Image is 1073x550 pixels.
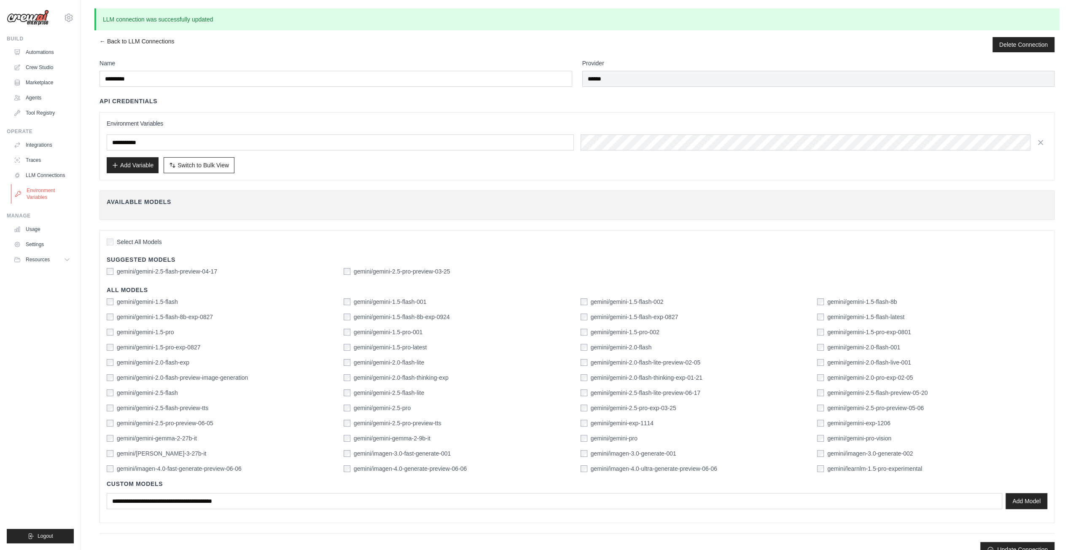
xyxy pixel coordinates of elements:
input: gemini/gemma-3-27b-it [107,450,113,457]
label: gemini/gemini-2.0-flash-thinking-exp-01-21 [591,373,702,382]
button: Logout [7,529,74,543]
label: gemini/gemini-2.5-flash-lite-preview-06-17 [591,389,701,397]
a: Crew Studio [10,61,74,74]
input: gemini/gemini-2.5-pro [344,405,350,411]
input: gemini/imagen-3.0-generate-001 [581,450,587,457]
input: gemini/imagen-4.0-generate-preview-06-06 [344,465,350,472]
label: gemini/gemini-2.5-flash-preview-tts [117,404,208,412]
label: gemini/gemini-2.5-flash-lite [354,389,424,397]
input: gemini/gemini-2.5-pro-preview-tts [344,420,350,427]
input: gemini/imagen-4.0-ultra-generate-preview-06-06 [581,465,587,472]
input: gemini/gemini-1.5-flash-001 [344,298,350,305]
label: gemini/gemini-2.5-flash-preview-05-20 [827,389,928,397]
p: LLM connection was successfully updated [94,8,1060,30]
label: gemini/gemini-2.0-flash-lite-preview-02-05 [591,358,701,367]
input: gemini/gemini-gemma-2-9b-it [344,435,350,442]
label: gemini/gemini-gemma-2-9b-it [354,434,430,443]
input: gemini/gemini-1.5-pro [107,329,113,335]
label: gemini/gemini-2.5-flash [117,389,178,397]
a: ← Back to LLM Connections [100,37,174,52]
label: gemini/gemini-1.5-flash-8b-exp-0827 [117,313,213,321]
label: gemini/gemini-2.5-pro-exp-03-25 [591,404,676,412]
label: gemini/gemini-1.5-flash [117,298,178,306]
span: Select All Models [117,238,162,246]
label: gemini/imagen-4.0-ultra-generate-preview-06-06 [591,464,717,473]
a: Usage [10,223,74,236]
input: gemini/gemini-1.5-pro-latest [344,344,350,351]
label: gemini/gemini-1.5-pro-exp-0801 [827,328,911,336]
label: gemini/gemini-2.0-flash-preview-image-generation [117,373,248,382]
input: gemini/gemini-1.5-flash-002 [581,298,587,305]
label: gemini/gemini-2.0-flash-001 [827,343,900,351]
input: gemini/gemini-exp-1114 [581,420,587,427]
input: gemini/gemini-1.5-flash-latest [817,314,824,320]
a: Integrations [10,138,74,152]
label: Provider [582,59,1055,67]
div: Manage [7,212,74,219]
label: gemini/gemini-2.0-flash-thinking-exp [354,373,449,382]
input: gemini/gemini-2.5-flash-preview-tts [107,405,113,411]
label: gemini/gemini-2.0-flash-exp [117,358,189,367]
input: gemini/learnlm-1.5-pro-experimental [817,465,824,472]
input: gemini/gemini-2.5-flash [107,389,113,396]
input: gemini/gemini-2.0-pro-exp-02-05 [817,374,824,381]
span: Logout [38,533,53,539]
input: Select All Models [107,239,113,245]
input: gemini/imagen-3.0-fast-generate-001 [344,450,350,457]
label: gemini/gemini-1.5-pro-001 [354,328,422,336]
input: gemini/gemini-pro [581,435,587,442]
h4: Suggested Models [107,255,1047,264]
label: gemini/gemini-2.5-pro [354,404,411,412]
button: Add Model [1006,493,1047,509]
label: gemini/gemini-1.5-flash-latest [827,313,904,321]
input: gemini/gemini-2.0-flash-thinking-exp [344,374,350,381]
label: gemini/gemini-1.5-flash-8b-exp-0924 [354,313,450,321]
div: Build [7,35,74,42]
input: gemini/gemini-2.5-pro-preview-06-05 [107,420,113,427]
label: gemini/learnlm-1.5-pro-experimental [827,464,922,473]
h4: Available Models [107,198,1047,206]
label: gemini/gemini-2.0-flash [591,343,652,351]
input: gemini/gemini-2.0-flash-lite [344,359,350,366]
input: gemini/gemini-2.5-pro-exp-03-25 [581,405,587,411]
input: gemini/gemini-2.0-flash-thinking-exp-01-21 [581,374,587,381]
input: gemini/gemini-1.5-pro-001 [344,329,350,335]
label: gemini/gemini-1.5-flash-001 [354,298,427,306]
label: gemini/gemini-2.5-flash-preview-04-17 [117,267,217,276]
label: gemini/gemini-2.5-pro-preview-06-05 [117,419,213,427]
input: gemini/gemini-2.5-flash-preview-04-17 [107,268,113,275]
input: gemini/imagen-4.0-fast-generate-preview-06-06 [107,465,113,472]
input: gemini/gemini-pro-vision [817,435,824,442]
label: gemini/gemini-1.5-flash-002 [591,298,664,306]
label: gemini/imagen-3.0-generate-001 [591,449,676,458]
button: Delete Connection [999,40,1048,49]
h3: Environment Variables [107,119,1047,128]
label: gemini/gemini-2.5-pro-preview-tts [354,419,441,427]
input: gemini/gemini-2.5-flash-lite [344,389,350,396]
a: Automations [10,46,74,59]
a: Agents [10,91,74,105]
label: gemini/gemini-2.5-pro-preview-03-25 [354,267,450,276]
input: gemini/gemini-1.5-flash-8b [817,298,824,305]
a: LLM Connections [10,169,74,182]
label: gemini/gemini-1.5-pro-002 [591,328,659,336]
label: gemini/gemini-2.0-pro-exp-02-05 [827,373,913,382]
a: Environment Variables [11,184,75,204]
input: gemini/gemini-2.0-flash-preview-image-generation [107,374,113,381]
input: gemini/gemini-1.5-flash-exp-0827 [581,314,587,320]
span: Switch to Bulk View [177,161,229,169]
label: gemini/gemma-3-27b-it [117,449,206,458]
input: gemini/gemini-1.5-flash [107,298,113,305]
input: gemini/gemini-2.5-flash-preview-05-20 [817,389,824,396]
label: gemini/gemini-2.0-flash-lite [354,358,424,367]
label: gemini/imagen-3.0-generate-002 [827,449,913,458]
button: Add Variable [107,157,159,173]
input: gemini/gemini-gemma-2-27b-it [107,435,113,442]
input: gemini/imagen-3.0-generate-002 [817,450,824,457]
label: gemini/imagen-4.0-generate-preview-06-06 [354,464,467,473]
label: gemini/gemini-1.5-pro-exp-0827 [117,343,200,351]
a: Traces [10,153,74,167]
label: gemini/gemini-1.5-pro [117,328,174,336]
label: gemini/gemini-1.5-flash-exp-0827 [591,313,678,321]
button: Resources [10,253,74,266]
